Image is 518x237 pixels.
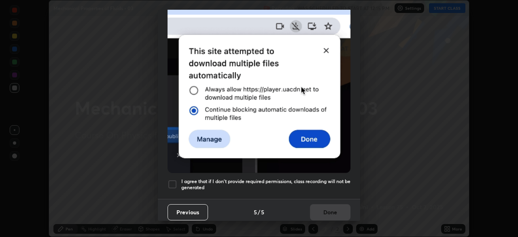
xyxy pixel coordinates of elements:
[168,204,208,220] button: Previous
[254,208,257,216] h4: 5
[181,178,350,191] h5: I agree that if I don't provide required permissions, class recording will not be generated
[261,208,264,216] h4: 5
[258,208,260,216] h4: /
